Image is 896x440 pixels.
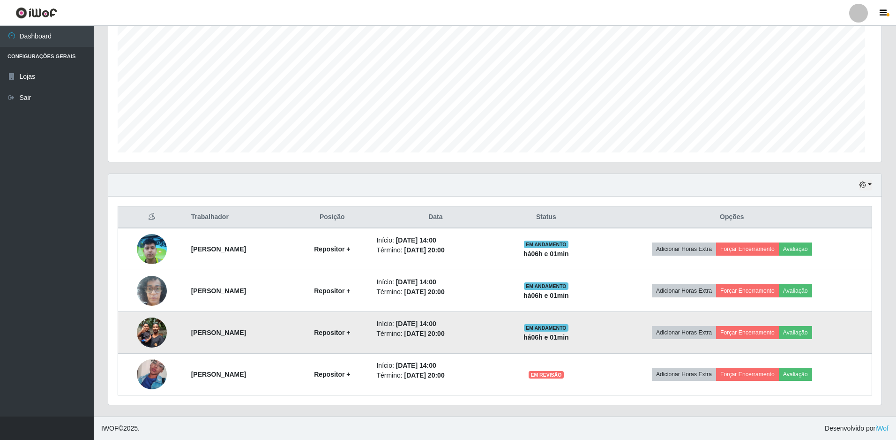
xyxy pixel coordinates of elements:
[376,329,494,339] li: Término:
[137,312,167,352] img: 1758136522367.jpeg
[825,424,889,433] span: Desenvolvido por
[376,371,494,380] li: Término:
[191,245,246,253] strong: [PERSON_NAME]
[101,425,119,432] span: IWOF
[396,278,436,286] time: [DATE] 14:00
[500,206,592,228] th: Status
[314,329,350,336] strong: Repositor +
[376,235,494,245] li: Início:
[191,287,246,295] strong: [PERSON_NAME]
[716,284,779,297] button: Forçar Encerramento
[293,206,371,228] th: Posição
[186,206,294,228] th: Trabalhador
[716,368,779,381] button: Forçar Encerramento
[396,320,436,327] time: [DATE] 14:00
[15,7,57,19] img: CoreUI Logo
[592,206,872,228] th: Opções
[523,250,569,258] strong: há 06 h e 01 min
[376,245,494,255] li: Término:
[137,348,167,401] img: 1759068831610.jpeg
[404,330,445,337] time: [DATE] 20:00
[371,206,500,228] th: Data
[875,425,889,432] a: iWof
[376,287,494,297] li: Término:
[779,326,812,339] button: Avaliação
[716,243,779,256] button: Forçar Encerramento
[524,241,568,248] span: EM ANDAMENTO
[652,243,716,256] button: Adicionar Horas Extra
[716,326,779,339] button: Forçar Encerramento
[191,371,246,378] strong: [PERSON_NAME]
[314,245,350,253] strong: Repositor +
[404,288,445,296] time: [DATE] 20:00
[523,292,569,299] strong: há 06 h e 01 min
[376,277,494,287] li: Início:
[137,271,167,311] img: 1756487537320.jpeg
[404,246,445,254] time: [DATE] 20:00
[101,424,140,433] span: © 2025 .
[523,334,569,341] strong: há 06 h e 01 min
[137,229,167,269] img: 1748462708796.jpeg
[191,329,246,336] strong: [PERSON_NAME]
[404,372,445,379] time: [DATE] 20:00
[529,371,563,379] span: EM REVISÃO
[652,368,716,381] button: Adicionar Horas Extra
[396,362,436,369] time: [DATE] 14:00
[779,368,812,381] button: Avaliação
[376,319,494,329] li: Início:
[376,361,494,371] li: Início:
[779,243,812,256] button: Avaliação
[314,371,350,378] strong: Repositor +
[652,326,716,339] button: Adicionar Horas Extra
[652,284,716,297] button: Adicionar Horas Extra
[524,282,568,290] span: EM ANDAMENTO
[396,236,436,244] time: [DATE] 14:00
[779,284,812,297] button: Avaliação
[524,324,568,332] span: EM ANDAMENTO
[314,287,350,295] strong: Repositor +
